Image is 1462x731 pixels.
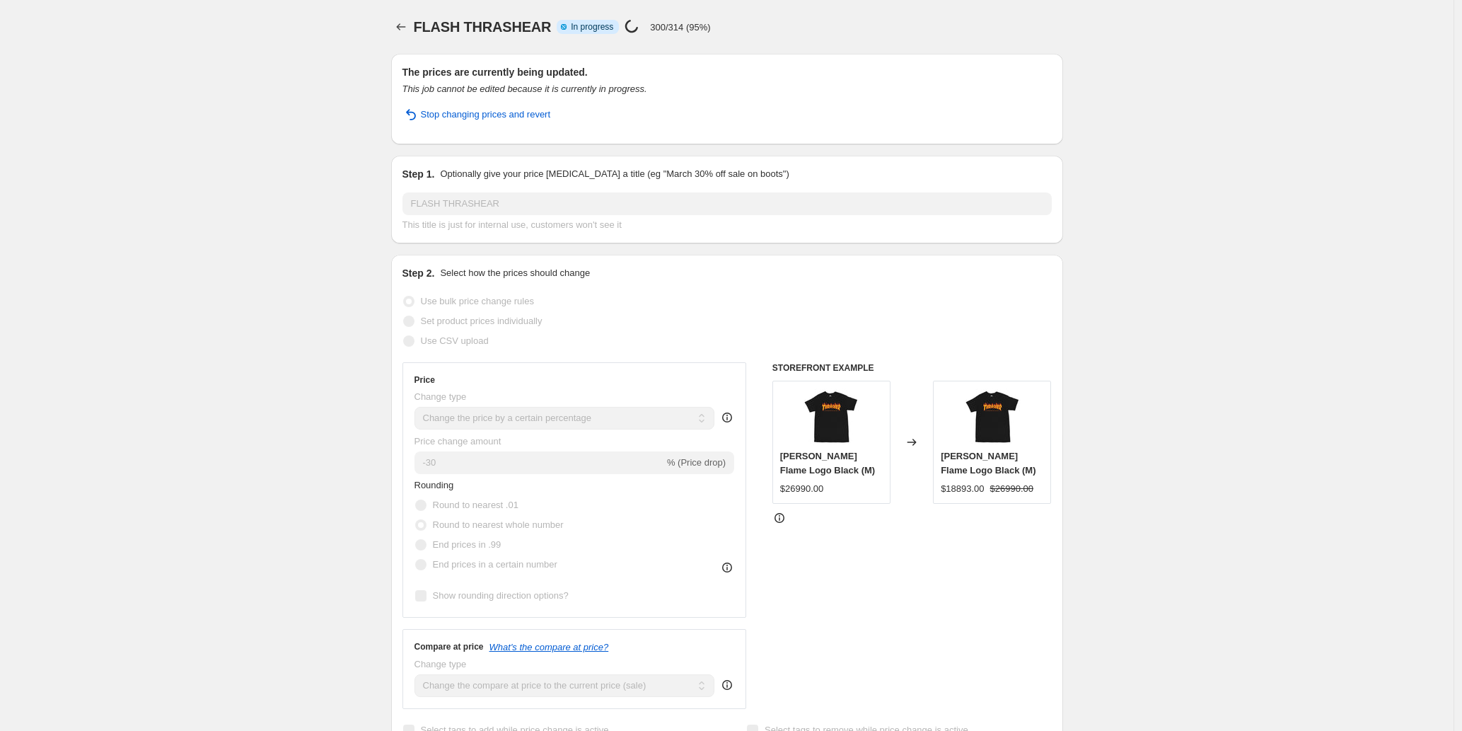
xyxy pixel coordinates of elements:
h2: The prices are currently being updated. [402,65,1052,79]
p: 300/314 (95%) [650,22,710,33]
span: End prices in .99 [433,539,501,550]
span: Set product prices individually [421,316,543,326]
span: This title is just for internal use, customers won't see it [402,219,622,230]
h6: STOREFRONT EXAMPLE [772,362,1052,374]
input: 30% off holiday sale [402,192,1052,215]
button: Stop changing prices and revert [394,103,559,126]
h2: Step 1. [402,167,435,181]
span: Stop changing prices and revert [421,108,551,122]
span: In progress [571,21,613,33]
div: help [720,678,734,692]
span: [PERSON_NAME] Flame Logo Black (M) [941,451,1035,476]
span: Round to nearest whole number [433,519,564,530]
button: Price change jobs [391,17,411,37]
span: Change type [414,391,467,402]
div: $18893.00 [941,482,984,496]
i: This job cannot be edited because it is currently in progress. [402,84,647,94]
span: Price change amount [414,436,501,447]
h3: Compare at price [414,641,484,652]
span: Change type [414,659,467,669]
span: Use CSV upload [421,335,489,346]
h2: Step 2. [402,266,435,280]
span: [PERSON_NAME] Flame Logo Black (M) [780,451,875,476]
span: Round to nearest .01 [433,500,518,510]
span: FLASH THRASHEAR [414,19,552,35]
div: help [720,410,734,425]
span: Rounding [414,480,454,490]
p: Select how the prices should change [440,266,590,280]
img: flamelogo_tshirt_black_1024_80x.jpg [964,388,1021,445]
div: $26990.00 [780,482,823,496]
span: Show rounding direction options? [433,590,569,601]
span: End prices in a certain number [433,559,557,570]
h3: Price [414,374,435,386]
input: -15 [414,451,664,474]
span: Use bulk price change rules [421,296,534,306]
strike: $26990.00 [990,482,1033,496]
img: flamelogo_tshirt_black_1024_80x.jpg [803,388,859,445]
button: What's the compare at price? [489,642,609,652]
span: % (Price drop) [667,457,726,468]
p: Optionally give your price [MEDICAL_DATA] a title (eg "March 30% off sale on boots") [440,167,789,181]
